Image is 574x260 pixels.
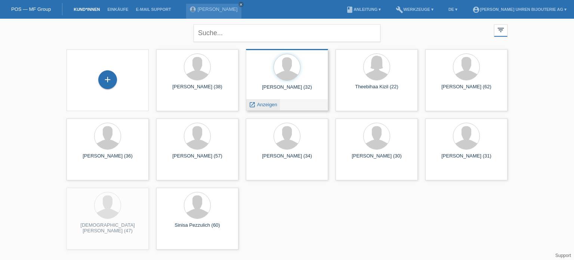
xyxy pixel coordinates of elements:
[469,7,570,12] a: account_circle[PERSON_NAME] Uhren Bijouterie AG ▾
[472,6,480,13] i: account_circle
[162,222,232,234] div: Sinisa Pezzulich (60)
[555,253,571,258] a: Support
[257,102,277,107] span: Anzeigen
[238,2,244,7] a: close
[392,7,437,12] a: buildWerkzeuge ▾
[104,7,132,12] a: Einkäufe
[162,153,232,165] div: [PERSON_NAME] (57)
[342,84,412,96] div: Theebihaa Kizil (22)
[342,7,385,12] a: bookAnleitung ▾
[252,153,322,165] div: [PERSON_NAME] (34)
[431,84,502,96] div: [PERSON_NAME] (62)
[72,222,143,234] div: [DEMOGRAPHIC_DATA][PERSON_NAME] (47)
[162,84,232,96] div: [PERSON_NAME] (38)
[132,7,175,12] a: E-Mail Support
[249,102,277,107] a: launch Anzeigen
[198,6,238,12] a: [PERSON_NAME]
[445,7,461,12] a: DE ▾
[431,153,502,165] div: [PERSON_NAME] (31)
[342,153,412,165] div: [PERSON_NAME] (30)
[194,24,380,42] input: Suche...
[70,7,104,12] a: Kund*innen
[497,26,505,34] i: filter_list
[11,6,51,12] a: POS — MF Group
[252,84,322,96] div: [PERSON_NAME] (32)
[346,6,354,13] i: book
[72,153,143,165] div: [PERSON_NAME] (36)
[249,101,256,108] i: launch
[239,3,243,6] i: close
[396,6,403,13] i: build
[99,73,117,86] div: Kund*in hinzufügen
